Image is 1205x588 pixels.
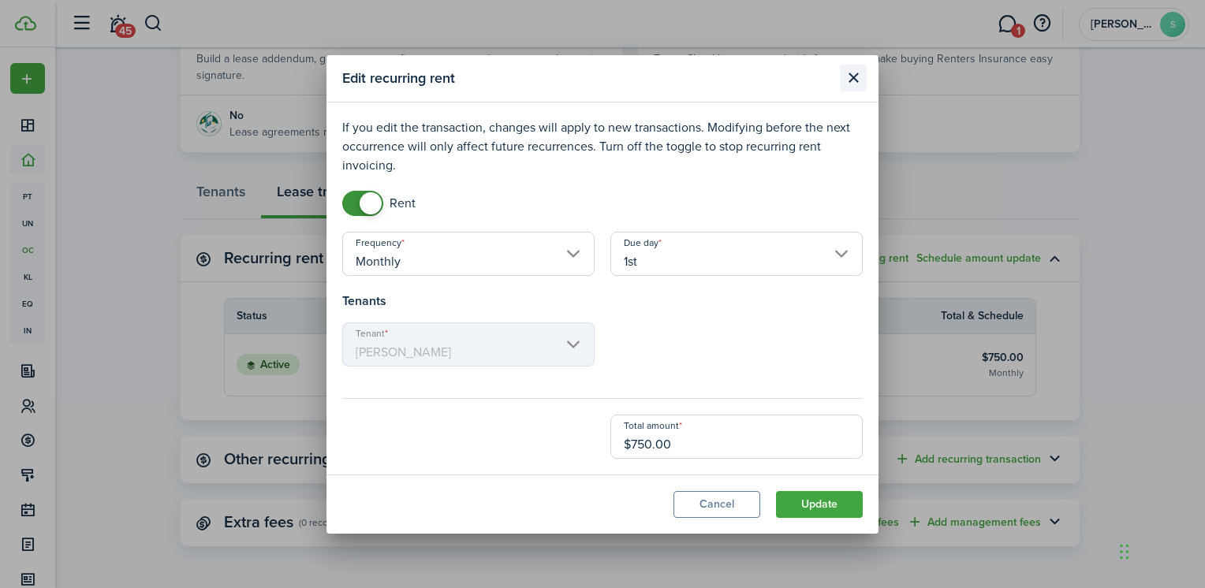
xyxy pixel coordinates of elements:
p: If you edit the transaction, changes will apply to new transactions. Modifying before the next oc... [342,118,863,175]
input: 0.00 [610,415,863,459]
modal-title: Edit recurring rent [342,63,836,94]
button: Cancel [673,491,760,518]
iframe: Chat Widget [1115,512,1194,588]
h4: Tenants [342,292,863,311]
button: Close modal [840,65,867,91]
div: Drag [1120,528,1129,575]
button: Update [776,491,863,518]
